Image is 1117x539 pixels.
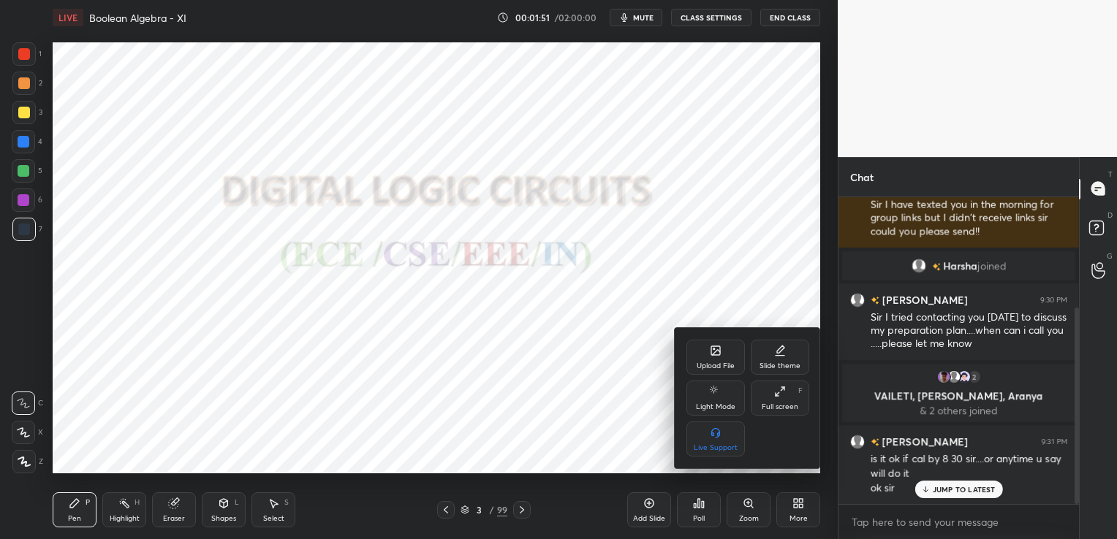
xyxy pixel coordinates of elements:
[697,362,735,370] div: Upload File
[798,387,803,394] div: F
[762,403,798,410] div: Full screen
[694,444,738,451] div: Live Support
[696,403,735,410] div: Light Mode
[760,362,800,370] div: Slide theme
